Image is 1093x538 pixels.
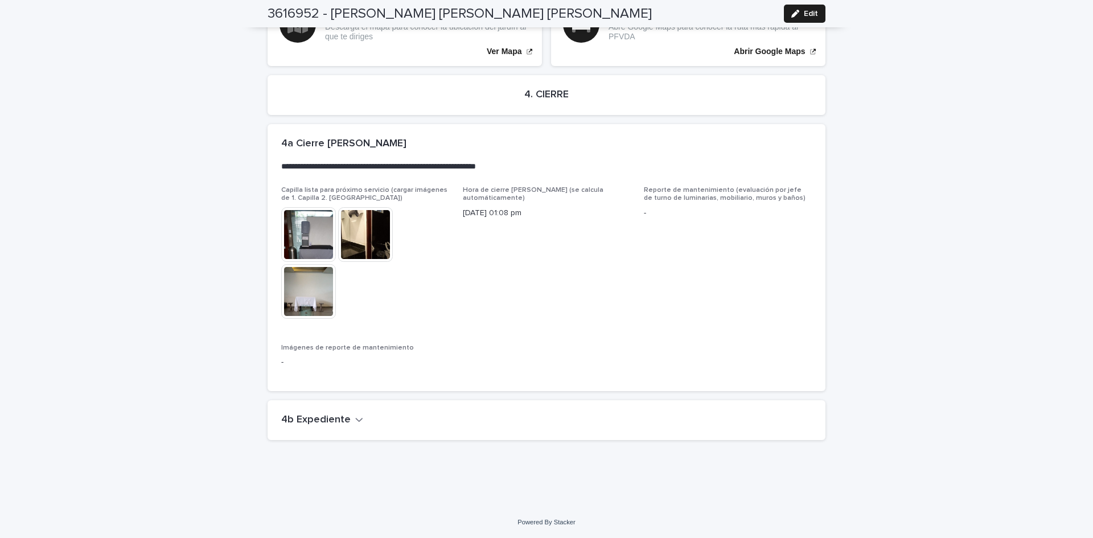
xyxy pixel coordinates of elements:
button: Edit [784,5,825,23]
p: Abre Google Maps para conocer la ruta más rápida al PFVDA [609,22,813,42]
p: - [281,356,449,368]
p: - [644,207,812,219]
span: Hora de cierre [PERSON_NAME] (se calcula automáticamente) [463,187,603,202]
span: Reporte de mantenimiento (evaluación por jefe de turno de luminarias, mobiliario, muros y baños) [644,187,806,202]
p: Ver Mapa [487,47,521,56]
button: 4b Expediente [281,414,363,426]
a: Powered By Stacker [517,519,575,525]
h2: 4b Expediente [281,414,351,426]
span: Imágenes de reporte de mantenimiento [281,344,414,351]
p: Descarga el mapa para conocer la ubicación del jardín al que te diriges [325,22,530,42]
p: Abrir Google Maps [734,47,805,56]
span: Edit [804,10,818,18]
span: Capilla lista para próximo servicio (cargar imágenes de 1. Capilla 2. [GEOGRAPHIC_DATA]) [281,187,447,202]
h2: 3616952 - [PERSON_NAME] [PERSON_NAME] [PERSON_NAME] [268,6,652,22]
h2: 4a Cierre [PERSON_NAME] [281,138,406,150]
p: [DATE] 01:08 pm [463,207,631,219]
h2: 4. CIERRE [524,89,569,101]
